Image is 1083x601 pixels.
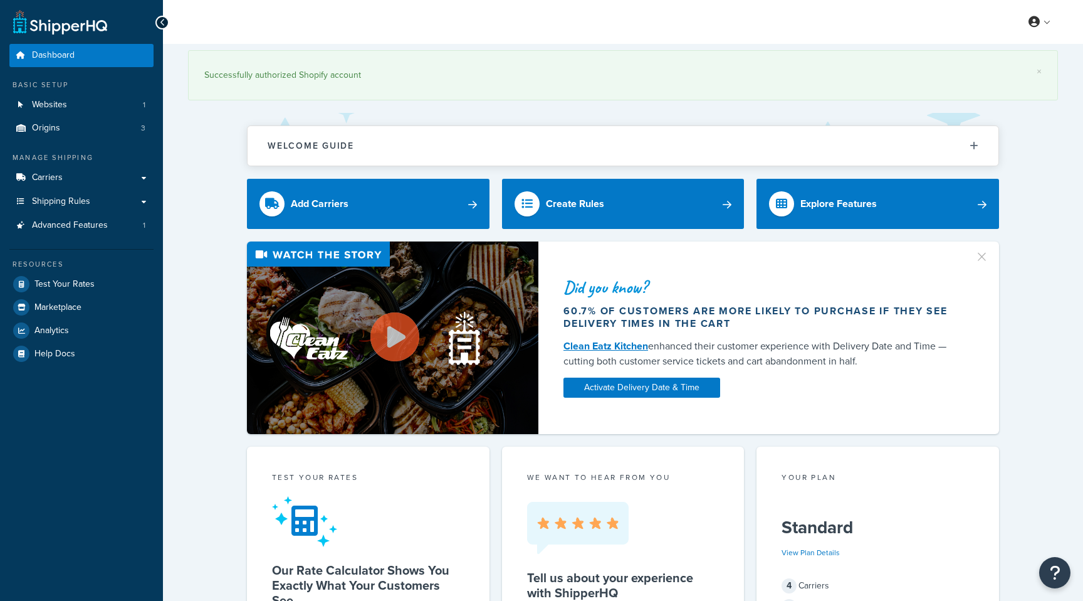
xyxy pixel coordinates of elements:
[563,305,960,330] div: 60.7% of customers are more likely to purchase if they see delivery times in the cart
[1037,66,1042,77] a: ×
[32,220,108,231] span: Advanced Features
[9,166,154,189] a: Carriers
[32,173,63,183] span: Carriers
[9,117,154,140] a: Origins3
[800,195,877,213] div: Explore Features
[9,296,154,319] a: Marketplace
[143,220,145,231] span: 1
[34,349,75,359] span: Help Docs
[247,242,538,434] img: Video thumbnail
[9,214,154,237] li: Advanced Features
[9,117,154,140] li: Origins
[143,100,145,110] span: 1
[32,123,60,134] span: Origins
[9,319,154,342] a: Analytics
[9,80,154,90] div: Basic Setup
[502,179,745,229] a: Create Rules
[563,378,720,398] a: Activate Delivery Date & Time
[32,196,90,207] span: Shipping Rules
[563,339,960,369] div: enhanced their customer experience with Delivery Date and Time — cutting both customer service ti...
[272,472,464,486] div: Test your rates
[9,214,154,237] a: Advanced Features1
[34,279,95,290] span: Test Your Rates
[9,273,154,295] a: Test Your Rates
[563,339,648,353] a: Clean Eatz Kitchen
[32,50,75,61] span: Dashboard
[248,126,998,166] button: Welcome Guide
[9,259,154,270] div: Resources
[756,179,999,229] a: Explore Features
[141,123,145,134] span: 3
[527,570,719,600] h5: Tell us about your experience with ShipperHQ
[32,100,67,110] span: Websites
[782,578,797,593] span: 4
[204,66,1042,84] div: Successfully authorized Shopify account
[247,179,489,229] a: Add Carriers
[546,195,604,213] div: Create Rules
[9,44,154,67] a: Dashboard
[563,279,960,296] div: Did you know?
[782,547,840,558] a: View Plan Details
[34,302,81,313] span: Marketplace
[782,518,974,538] h5: Standard
[1039,557,1070,588] button: Open Resource Center
[9,152,154,163] div: Manage Shipping
[527,472,719,483] p: we want to hear from you
[9,190,154,213] a: Shipping Rules
[268,141,354,151] h2: Welcome Guide
[782,472,974,486] div: Your Plan
[9,93,154,117] li: Websites
[291,195,348,213] div: Add Carriers
[9,343,154,365] a: Help Docs
[782,577,974,595] div: Carriers
[34,326,69,336] span: Analytics
[9,93,154,117] a: Websites1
